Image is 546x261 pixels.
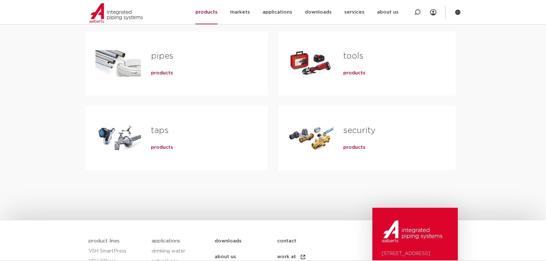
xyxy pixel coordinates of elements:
[215,254,236,259] font: about us
[343,71,365,75] font: products
[151,126,169,135] a: taps
[343,52,363,60] a: tools
[343,126,375,135] a: security
[151,145,173,150] font: products
[305,10,332,14] font: downloads
[89,246,145,256] a: VSH SmartPress
[89,239,119,243] a: product lines
[382,251,430,256] font: [STREET_ADDRESS]
[230,10,250,14] font: markets
[277,239,296,243] font: contact
[151,70,173,76] a: products
[215,239,241,243] font: downloads
[152,239,180,243] a: applications
[151,52,173,60] a: pipes
[343,144,365,151] a: products
[343,70,365,76] a: products
[215,233,277,249] a: downloads
[152,249,185,253] font: drinking water
[277,254,296,259] font: work at
[89,249,126,253] font: VSH SmartPress
[263,10,292,14] font: applications
[343,145,365,150] font: products
[377,10,398,14] font: about us
[277,233,340,249] a: contact
[151,144,173,151] a: products
[151,71,173,75] font: products
[195,10,218,14] font: products
[152,246,208,256] a: drinking water
[344,10,364,14] font: services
